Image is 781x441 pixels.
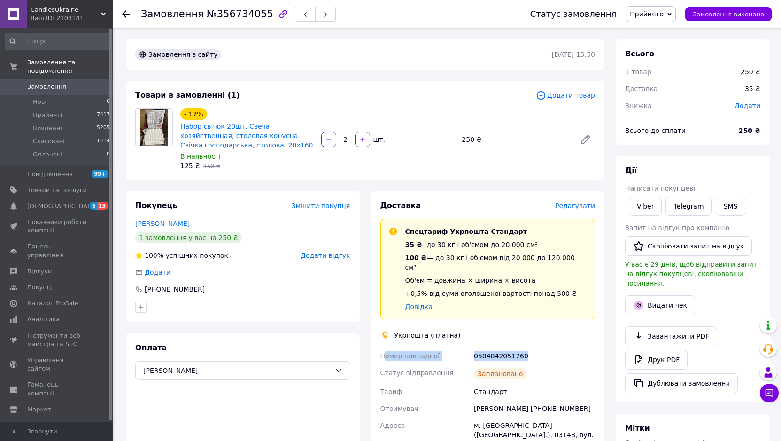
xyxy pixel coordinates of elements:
[741,67,760,77] div: 250 ₴
[145,269,170,276] span: Додати
[630,10,664,18] span: Прийнято
[207,8,273,20] span: №356734055
[5,33,111,50] input: Пошук
[27,242,87,259] span: Панель управління
[97,137,110,146] span: 1414
[472,348,597,364] div: 0504842051760
[458,133,572,146] div: 250 ₴
[135,251,228,260] div: успішних покупок
[405,276,588,285] div: Об'єм = довжина × ширина × висота
[180,153,221,160] span: В наявності
[27,202,97,210] span: [DEMOGRAPHIC_DATA]
[33,98,46,106] span: Нові
[301,252,350,259] span: Додати відгук
[472,383,597,400] div: Стандарт
[380,352,440,360] span: Номер накладної
[735,102,760,109] span: Додати
[716,197,746,216] button: SMS
[552,51,595,58] time: [DATE] 15:50
[180,108,207,120] div: - 17%
[625,261,757,287] span: У вас є 29 днів, щоб відправити запит на відгук покупцеві, скопіювавши посилання.
[405,228,527,235] span: Спецтариф Укрпошта Стандарт
[371,135,386,144] div: шт.
[472,400,597,417] div: [PERSON_NAME] [PHONE_NUMBER]
[380,422,405,429] span: Адреса
[625,85,657,93] span: Доставка
[555,202,595,209] span: Редагувати
[405,254,427,262] span: 100 ₴
[292,202,350,209] span: Змінити покупця
[27,405,51,414] span: Маркет
[135,232,242,243] div: 1 замовлення у вас на 250 ₴
[33,150,62,159] span: Оплачені
[625,68,651,76] span: 1 товар
[27,356,87,373] span: Управління сайтом
[141,8,204,20] span: Замовлення
[140,109,168,146] img: Набор свічок 20шт. Свеча хозяйственная, столовая конусна. Свічка господарська, столова. 20х160
[135,220,190,227] a: [PERSON_NAME]
[629,197,662,216] a: Viber
[405,303,433,310] a: Довідка
[625,350,688,370] a: Друк PDF
[33,111,62,119] span: Прийняті
[143,365,331,376] span: [PERSON_NAME]
[33,124,62,132] span: Виконані
[31,14,113,23] div: Ваш ID: 2103141
[27,186,87,194] span: Товари та послуги
[135,201,178,210] span: Покупець
[625,236,752,256] button: Скопіювати запит на відгук
[760,384,779,402] button: Чат з покупцем
[405,289,588,298] div: +0,5% від суми оголошеної вартості понад 500 ₴
[739,78,766,99] div: 35 ₴
[665,197,711,216] a: Telegram
[33,137,65,146] span: Скасовані
[530,9,617,19] div: Статус замовлення
[625,185,695,192] span: Написати покупцеві
[380,405,418,412] span: Отримувач
[31,6,101,14] span: CandlesUkraine
[625,424,650,433] span: Мітки
[685,7,772,21] button: Замовлення виконано
[405,240,588,249] div: - до 30 кг і об'ємом до 20 000 см³
[90,202,97,210] span: 6
[27,170,73,178] span: Повідомлення
[380,388,402,395] span: Тариф
[405,241,422,248] span: 35 ₴
[380,369,454,377] span: Статус відправлення
[107,98,110,106] span: 0
[107,150,110,159] span: 0
[536,90,595,101] span: Додати товар
[203,163,220,170] span: 150 ₴
[27,58,113,75] span: Замовлення та повідомлення
[27,83,66,91] span: Замовлення
[739,127,760,134] b: 250 ₴
[97,202,108,210] span: 13
[135,91,240,100] span: Товари в замовленні (1)
[380,201,421,210] span: Доставка
[135,49,221,60] div: Замовлення з сайту
[27,299,78,308] span: Каталог ProSale
[625,166,637,175] span: Дії
[27,283,53,292] span: Покупці
[625,127,686,134] span: Всього до сплати
[27,421,75,430] span: Налаштування
[625,373,738,393] button: Дублювати замовлення
[97,111,110,119] span: 7417
[625,224,729,232] span: Запит на відгук про компанію
[180,162,200,170] span: 125 ₴
[92,170,108,178] span: 99+
[97,124,110,132] span: 5205
[392,331,463,340] div: Укрпошта (платна)
[625,295,695,315] button: Видати чек
[27,332,87,348] span: Інструменти веб-майстра та SEO
[27,315,60,324] span: Аналітика
[122,9,130,19] div: Повернутися назад
[405,253,588,272] div: — до 30 кг і об'ємом від 20 000 до 120 000 см³
[135,343,167,352] span: Оплата
[474,368,527,379] div: Заплановано
[27,267,52,276] span: Відгуки
[27,380,87,397] span: Гаманець компанії
[693,11,764,18] span: Замовлення виконано
[180,123,313,149] a: Набор свічок 20шт. Свеча хозяйственная, столовая конусна. Свічка господарська, столова. 20х160
[144,285,206,294] div: [PHONE_NUMBER]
